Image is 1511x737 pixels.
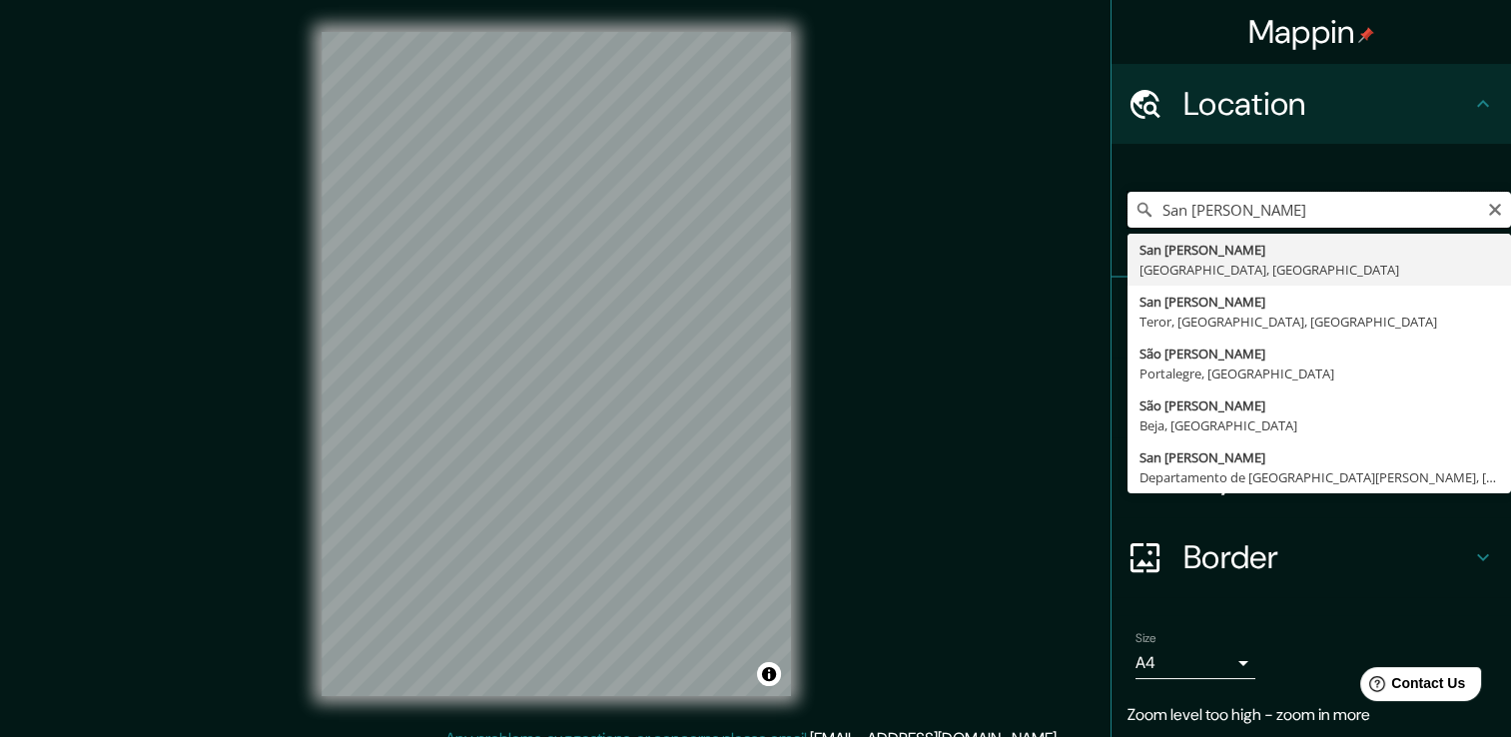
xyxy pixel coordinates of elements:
div: Layout [1112,437,1511,517]
button: Toggle attribution [757,662,781,686]
h4: Location [1183,84,1471,124]
div: Portalegre, [GEOGRAPHIC_DATA] [1139,364,1499,383]
label: Size [1135,630,1156,647]
div: Beja, [GEOGRAPHIC_DATA] [1139,415,1499,435]
img: pin-icon.png [1358,27,1374,43]
canvas: Map [322,32,791,696]
div: San [PERSON_NAME] [1139,447,1499,467]
div: Style [1112,358,1511,437]
iframe: Help widget launcher [1333,659,1489,715]
div: Departamento de [GEOGRAPHIC_DATA][PERSON_NAME], [GEOGRAPHIC_DATA] [1139,467,1499,487]
div: São [PERSON_NAME] [1139,344,1499,364]
input: Pick your city or area [1128,192,1511,228]
div: San [PERSON_NAME] [1139,292,1499,312]
h4: Border [1183,537,1471,577]
div: San [PERSON_NAME] [1139,240,1499,260]
div: São [PERSON_NAME] [1139,395,1499,415]
div: Pins [1112,278,1511,358]
div: Location [1112,64,1511,144]
button: Clear [1487,199,1503,218]
div: Teror, [GEOGRAPHIC_DATA], [GEOGRAPHIC_DATA] [1139,312,1499,332]
h4: Mappin [1248,12,1375,52]
div: [GEOGRAPHIC_DATA], [GEOGRAPHIC_DATA] [1139,260,1499,280]
div: A4 [1135,647,1255,679]
div: Border [1112,517,1511,597]
h4: Layout [1183,457,1471,497]
p: Zoom level too high - zoom in more [1128,703,1495,727]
